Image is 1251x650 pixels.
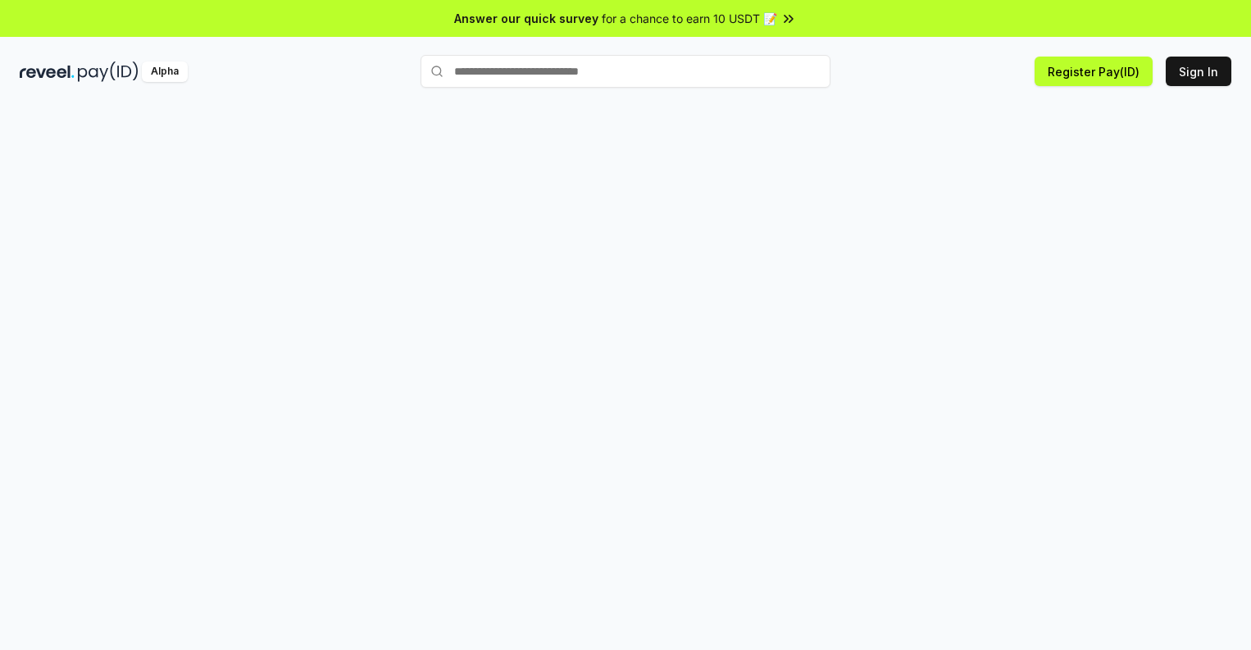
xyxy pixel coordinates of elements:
[1035,57,1153,86] button: Register Pay(ID)
[78,61,139,82] img: pay_id
[142,61,188,82] div: Alpha
[1166,57,1231,86] button: Sign In
[20,61,75,82] img: reveel_dark
[454,10,598,27] span: Answer our quick survey
[602,10,777,27] span: for a chance to earn 10 USDT 📝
